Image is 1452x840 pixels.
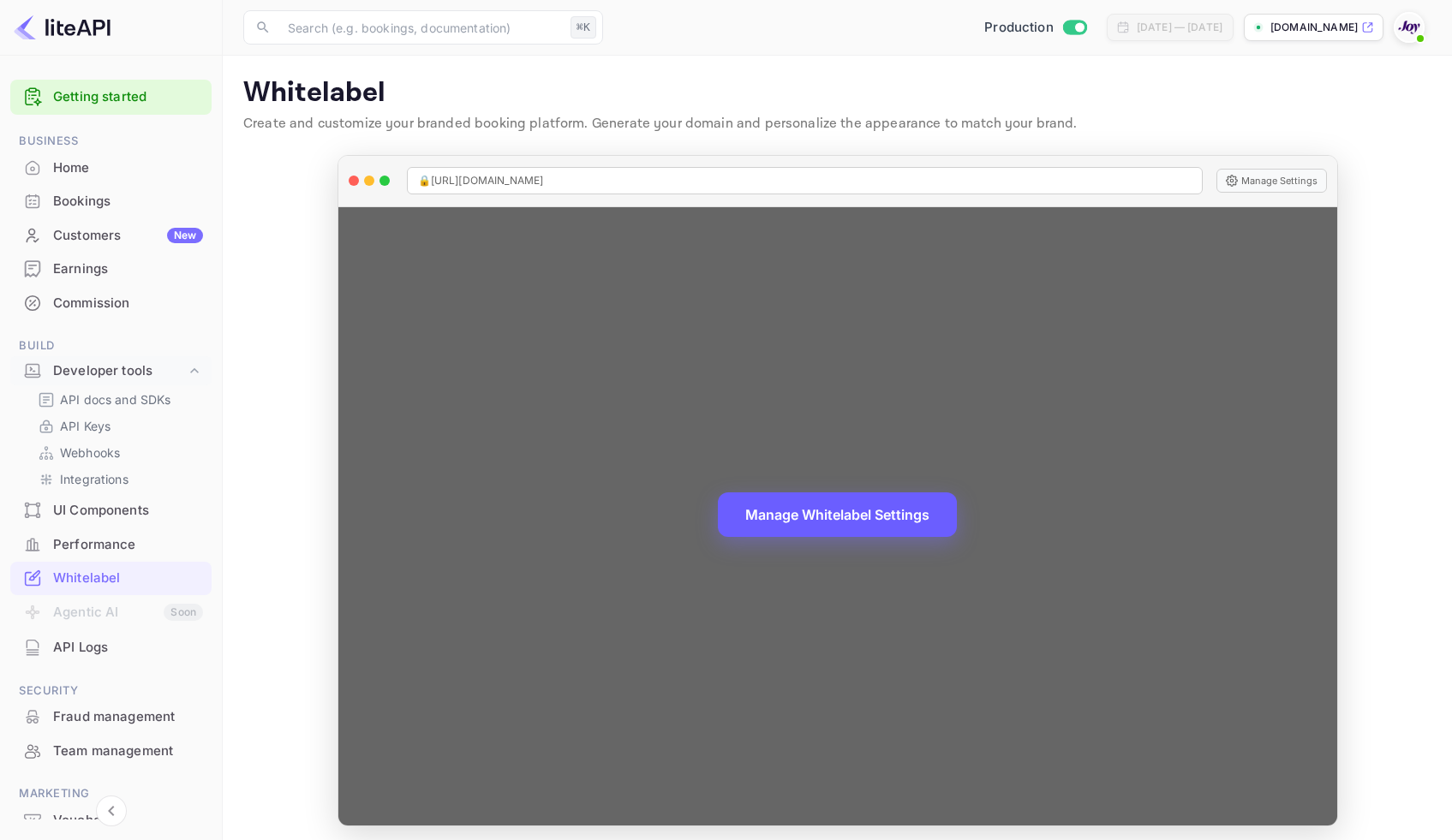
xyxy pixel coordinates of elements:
[10,219,212,251] a: CustomersNew
[60,390,171,408] p: API docs and SDKs
[10,494,212,526] a: UI Components
[53,226,203,246] div: Customers
[60,417,111,435] p: API Keys
[10,80,212,115] div: Getting started
[10,562,212,593] a: Whitelabel
[10,253,212,286] div: Earnings
[10,356,212,386] div: Developer tools
[10,152,212,183] a: Home
[10,735,212,766] a: Team management
[10,528,212,562] div: Performance
[38,470,198,488] a: Integrations
[571,16,596,39] div: ⌘K
[31,440,205,465] div: Webhooks
[167,228,203,243] div: New
[1270,20,1358,35] p: [DOMAIN_NAME]
[53,535,203,555] div: Performance
[53,158,203,178] div: Home
[53,742,203,761] div: Team management
[38,444,198,462] a: Webhooks
[31,414,205,438] div: API Keys
[53,638,203,658] div: API Logs
[10,253,212,284] a: Earnings
[278,10,564,45] input: Search (e.g. bookings, documentation)
[14,14,111,41] img: LiteAPI logo
[31,387,205,412] div: API docs and SDKs
[10,784,212,803] span: Marketing
[53,811,203,831] div: Vouchers
[53,192,203,211] div: Bookings
[53,569,203,588] div: Whitelabel
[10,185,212,218] div: Bookings
[10,700,212,734] div: Fraud management
[10,804,212,836] a: Vouchers
[53,259,203,279] div: Earnings
[60,470,128,488] p: Integrations
[31,467,205,491] div: Integrations
[10,631,212,663] a: API Logs
[53,294,203,313] div: Commission
[243,76,1431,110] p: Whitelabel
[10,287,212,319] a: Commission
[1137,20,1222,35] div: [DATE] — [DATE]
[10,287,212,320] div: Commission
[10,682,212,700] span: Security
[38,417,198,435] a: API Keys
[10,528,212,560] a: Performance
[53,501,203,521] div: UI Components
[977,18,1093,38] div: Switch to Sandbox mode
[53,87,203,107] a: Getting started
[10,631,212,664] div: API Logs
[38,390,198,408] a: API docs and SDKs
[10,494,212,527] div: UI Components
[984,18,1054,38] span: Production
[10,337,212,355] span: Build
[10,152,212,185] div: Home
[418,173,544,188] span: 🔒 [URL][DOMAIN_NAME]
[10,132,212,151] span: Business
[1216,169,1327,193] button: Manage Settings
[243,114,1431,134] p: Create and customize your branded booking platform. Generate your domain and personalize the appe...
[1395,14,1423,41] img: With Joy
[53,707,203,727] div: Fraud management
[10,735,212,768] div: Team management
[96,795,127,826] button: Collapse navigation
[53,361,186,381] div: Developer tools
[60,444,120,462] p: Webhooks
[10,562,212,595] div: Whitelabel
[10,700,212,732] a: Fraud management
[10,185,212,217] a: Bookings
[718,492,957,537] button: Manage Whitelabel Settings
[10,219,212,253] div: CustomersNew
